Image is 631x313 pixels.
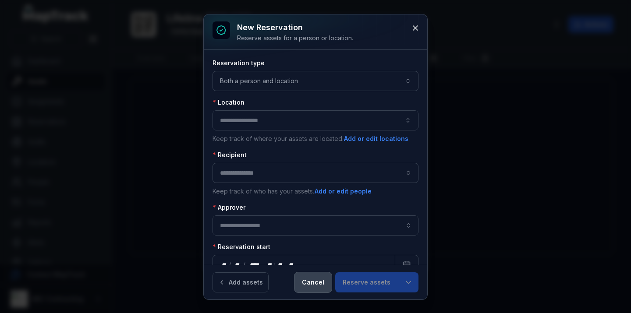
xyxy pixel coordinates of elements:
[237,21,353,34] h3: New reservation
[274,260,276,269] div: :
[229,260,232,269] div: /
[314,186,372,196] button: Add or edit people
[213,203,245,212] label: Approver
[213,151,247,159] label: Recipient
[213,163,418,183] input: :r1tp:-form-item-label
[213,186,418,196] p: Keep track of who has your assets.
[220,260,229,269] div: day,
[213,243,270,251] label: Reservation start
[237,34,353,42] div: Reserve assets for a person or location.
[213,134,418,144] p: Keep track of where your assets are located.
[294,272,332,292] button: Cancel
[243,260,246,269] div: /
[395,255,418,275] button: Calendar
[344,134,409,144] button: Add or edit locations
[213,59,265,67] label: Reservation type
[276,260,285,269] div: minute,
[262,260,265,269] div: ,
[213,98,245,107] label: Location
[213,71,418,91] button: Both a person and location
[232,260,244,269] div: month,
[287,260,296,269] div: am/pm,
[265,260,274,269] div: hour,
[213,272,269,292] button: Add assets
[246,260,262,269] div: year,
[213,215,418,236] input: :r1tt:-form-item-label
